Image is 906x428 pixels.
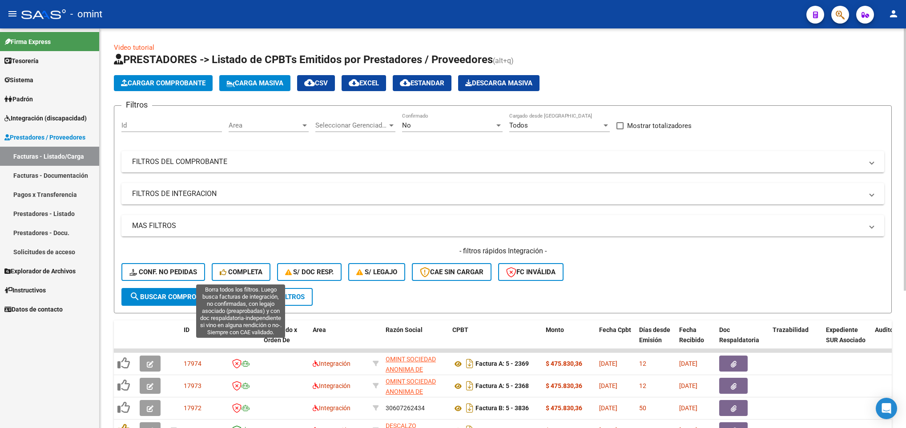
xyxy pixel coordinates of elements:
[420,268,483,276] span: CAE SIN CARGAR
[241,293,305,301] span: Borrar Filtros
[412,263,491,281] button: CAE SIN CARGAR
[4,304,63,314] span: Datos de contacto
[121,151,884,172] mat-expansion-panel-header: FILTROS DEL COMPROBANTE
[546,360,582,367] strong: $ 475.830,36
[475,383,529,390] strong: Factura A: 5 - 2368
[639,404,646,412] span: 50
[826,326,866,344] span: Expediente SUR Asociado
[599,404,617,412] span: [DATE]
[546,404,582,412] strong: $ 475.830,36
[264,326,297,344] span: Facturado x Orden De
[449,320,542,360] datatable-header-cell: CPBT
[546,382,582,389] strong: $ 475.830,36
[121,263,205,281] button: Conf. no pedidas
[546,326,564,333] span: Monto
[386,356,436,383] span: OMINT SOCIEDAD ANONIMA DE SERVICIOS
[876,398,897,419] div: Open Intercom Messenger
[386,326,423,333] span: Razón Social
[639,360,646,367] span: 12
[229,121,301,129] span: Area
[386,378,436,405] span: OMINT SOCIEDAD ANONIMA DE SERVICIOS
[184,404,201,412] span: 17972
[769,320,822,360] datatable-header-cell: Trazabilidad
[386,354,445,373] div: 30550245309
[627,120,692,131] span: Mostrar totalizadores
[4,266,76,276] span: Explorador de Archivos
[599,360,617,367] span: [DATE]
[285,268,334,276] span: S/ Doc Resp.
[716,320,769,360] datatable-header-cell: Doc Respaldatoria
[599,382,617,389] span: [DATE]
[475,360,529,368] strong: Factura A: 5 - 2369
[464,379,475,393] i: Descargar documento
[349,77,359,88] mat-icon: cloud_download
[277,263,342,281] button: S/ Doc Resp.
[400,79,444,87] span: Estandar
[676,320,716,360] datatable-header-cell: Fecha Recibido
[4,75,33,85] span: Sistema
[465,79,532,87] span: Descarga Masiva
[386,403,445,413] div: 30607262434
[719,326,759,344] span: Doc Respaldatoria
[498,263,564,281] button: FC Inválida
[493,56,514,65] span: (alt+q)
[4,132,85,142] span: Prestadores / Proveedores
[309,320,369,360] datatable-header-cell: Area
[297,75,335,91] button: CSV
[458,75,540,91] app-download-masive: Descarga masiva de comprobantes (adjuntos)
[121,215,884,236] mat-expansion-panel-header: MAS FILTROS
[4,37,51,47] span: Firma Express
[260,320,309,360] datatable-header-cell: Facturado x Orden De
[313,360,350,367] span: Integración
[241,291,251,302] mat-icon: delete
[464,401,475,415] i: Descargar documento
[679,404,697,412] span: [DATE]
[4,56,39,66] span: Tesorería
[4,94,33,104] span: Padrón
[220,268,262,276] span: Completa
[679,382,697,389] span: [DATE]
[313,326,326,333] span: Area
[342,75,386,91] button: EXCEL
[121,288,225,306] button: Buscar Comprobante
[4,285,46,295] span: Instructivos
[132,189,863,199] mat-panel-title: FILTROS DE INTEGRACION
[313,382,350,389] span: Integración
[402,121,411,129] span: No
[679,326,704,344] span: Fecha Recibido
[114,75,213,91] button: Cargar Comprobante
[121,79,205,87] span: Cargar Comprobante
[184,360,201,367] span: 17974
[509,121,528,129] span: Todos
[114,53,493,66] span: PRESTADORES -> Listado de CPBTs Emitidos por Prestadores / Proveedores
[393,75,451,91] button: Estandar
[639,382,646,389] span: 12
[184,382,201,389] span: 17973
[639,326,670,344] span: Días desde Emisión
[506,268,556,276] span: FC Inválida
[304,77,315,88] mat-icon: cloud_download
[228,326,240,333] span: CAE
[464,356,475,371] i: Descargar documento
[304,79,328,87] span: CSV
[458,75,540,91] button: Descarga Masiva
[400,77,411,88] mat-icon: cloud_download
[219,75,290,91] button: Carga Masiva
[452,326,468,333] span: CPBT
[382,320,449,360] datatable-header-cell: Razón Social
[349,79,379,87] span: EXCEL
[7,8,18,19] mat-icon: menu
[4,113,87,123] span: Integración (discapacidad)
[226,79,283,87] span: Carga Masiva
[773,326,809,333] span: Trazabilidad
[348,263,405,281] button: S/ legajo
[315,121,387,129] span: Seleccionar Gerenciador
[132,221,863,231] mat-panel-title: MAS FILTROS
[599,326,631,333] span: Fecha Cpbt
[70,4,102,24] span: - omint
[129,268,197,276] span: Conf. no pedidas
[313,404,350,412] span: Integración
[114,44,154,52] a: Video tutorial
[121,183,884,204] mat-expansion-panel-header: FILTROS DE INTEGRACION
[180,320,225,360] datatable-header-cell: ID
